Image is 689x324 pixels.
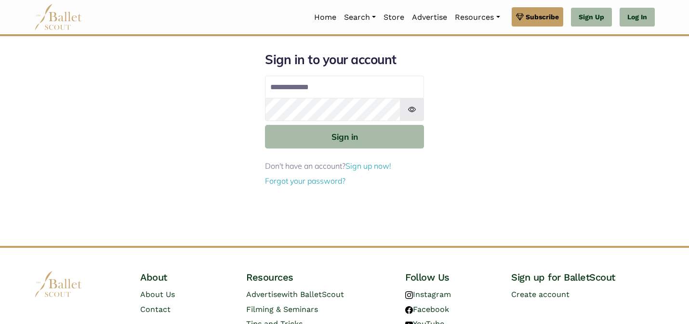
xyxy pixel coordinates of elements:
a: Create account [511,290,570,299]
a: Store [380,7,408,27]
a: Facebook [405,305,449,314]
img: facebook logo [405,306,413,314]
img: instagram logo [405,291,413,299]
a: Sign up now! [345,161,391,171]
button: Sign in [265,125,424,148]
a: Subscribe [512,7,563,27]
a: Resources [451,7,503,27]
img: gem.svg [516,12,524,22]
img: logo [34,271,82,297]
h4: Resources [246,271,390,283]
span: Subscribe [526,12,559,22]
h1: Sign in to your account [265,52,424,68]
a: Advertisewith BalletScout [246,290,344,299]
h4: About [140,271,231,283]
a: Log In [620,8,655,27]
a: Search [340,7,380,27]
a: Sign Up [571,8,612,27]
a: Home [310,7,340,27]
p: Don't have an account? [265,160,424,173]
a: Filming & Seminars [246,305,318,314]
span: with BalletScout [281,290,344,299]
h4: Sign up for BalletScout [511,271,655,283]
a: Forgot your password? [265,176,345,186]
a: Contact [140,305,171,314]
a: About Us [140,290,175,299]
a: Advertise [408,7,451,27]
a: Instagram [405,290,451,299]
h4: Follow Us [405,271,496,283]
